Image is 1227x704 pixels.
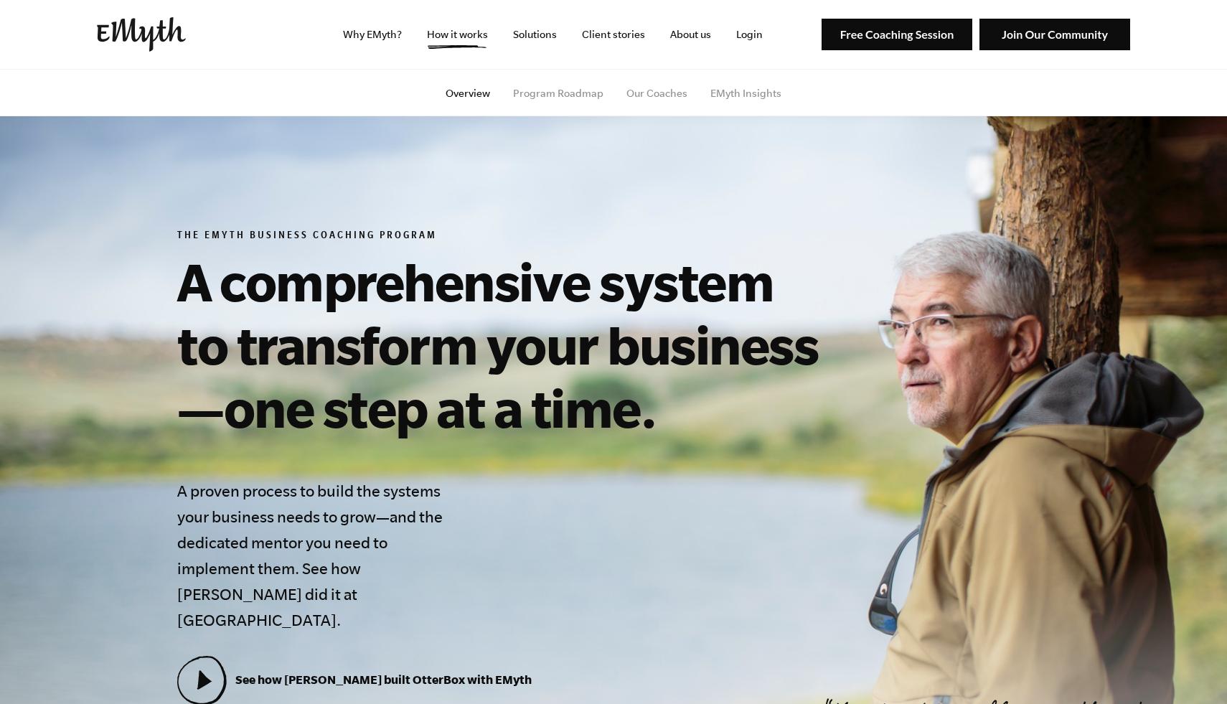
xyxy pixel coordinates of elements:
img: Join Our Community [979,19,1130,51]
a: Our Coaches [626,88,687,99]
img: Free Coaching Session [822,19,972,51]
a: Overview [446,88,490,99]
a: Program Roadmap [513,88,603,99]
h1: A comprehensive system to transform your business—one step at a time. [177,250,832,439]
h4: A proven process to build the systems your business needs to grow—and the dedicated mentor you ne... [177,478,453,633]
h6: The EMyth Business Coaching Program [177,230,832,244]
img: EMyth [97,17,186,52]
a: EMyth Insights [710,88,781,99]
a: See how [PERSON_NAME] built OtterBox with EMyth [177,672,532,686]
